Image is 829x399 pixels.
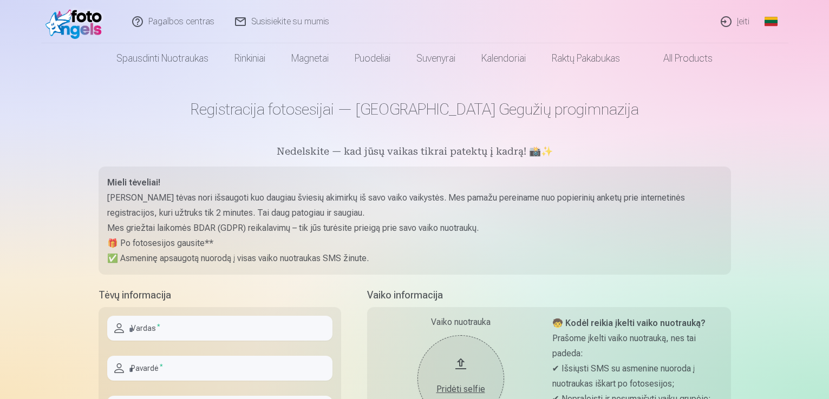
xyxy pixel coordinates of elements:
p: 🎁 Po fotosesijos gausite** [107,236,722,251]
a: Magnetai [278,43,342,74]
h5: Tėvų informacija [99,288,341,303]
p: Prašome įkelti vaiko nuotrauką, nes tai padeda: [552,331,722,361]
p: [PERSON_NAME] tėvas nori išsaugoti kuo daugiau šviesių akimirkų iš savo vaiko vaikystės. Mes pama... [107,190,722,221]
div: Vaiko nuotrauka [376,316,546,329]
strong: Mieli tėveliai! [107,177,160,188]
h5: Vaiko informacija [367,288,731,303]
div: Pridėti selfie [428,383,493,396]
a: Raktų pakabukas [539,43,633,74]
a: Suvenyrai [403,43,468,74]
a: Spausdinti nuotraukas [103,43,221,74]
h1: Registracija fotosesijai — [GEOGRAPHIC_DATA] Gegužių progimnazija [99,99,731,119]
a: Rinkiniai [221,43,278,74]
a: Kalendoriai [468,43,539,74]
strong: 🧒 Kodėl reikia įkelti vaiko nuotrauką? [552,318,706,328]
p: ✅ Asmeninę apsaugotą nuorodą į visas vaiko nuotraukas SMS žinute. [107,251,722,266]
p: ✔ Išsiųsti SMS su asmenine nuoroda į nuotraukas iškart po fotosesijos; [552,361,722,391]
a: All products [633,43,726,74]
h5: Nedelskite — kad jūsų vaikas tikrai patektų į kadrą! 📸✨ [99,145,731,160]
img: /fa2 [45,4,108,39]
a: Puodeliai [342,43,403,74]
p: Mes griežtai laikomės BDAR (GDPR) reikalavimų – tik jūs turėsite prieigą prie savo vaiko nuotraukų. [107,221,722,236]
